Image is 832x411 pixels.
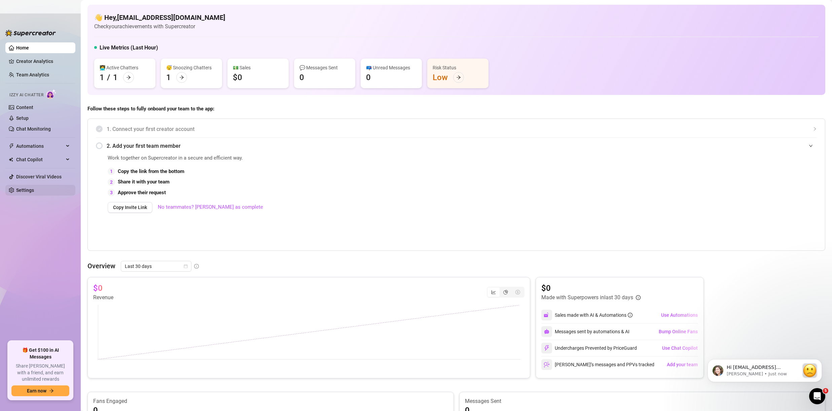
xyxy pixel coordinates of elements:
article: Made with Superpowers in last 30 days [541,294,633,302]
span: Last 30 days [125,261,187,271]
span: arrow-right [49,388,54,393]
div: 2. Add your first team member [96,138,817,154]
div: 1 [113,72,118,83]
span: Chat Copilot [16,154,64,165]
article: $0 [541,283,641,294]
span: Use Chat Copilot [662,345,698,351]
article: Overview [87,261,115,271]
span: Use Automations [661,312,698,318]
span: info-circle [628,313,632,317]
img: svg%3e [544,345,550,351]
a: Chat Monitoring [16,126,51,132]
span: Share [PERSON_NAME] with a friend, and earn unlimited rewards [11,363,69,383]
span: 2. Add your first team member [107,142,817,150]
div: 1 [166,72,171,83]
img: logo-BBDzfeDw.svg [5,30,56,36]
img: svg%3e [544,312,550,318]
div: 0 [366,72,371,83]
span: line-chart [491,290,496,295]
h4: 👋 Hey, [EMAIL_ADDRESS][DOMAIN_NAME] [94,13,225,22]
span: Add your team [667,362,698,367]
span: Copy Invite Link [113,205,147,210]
button: Use Automations [661,310,698,320]
span: calendar [184,264,188,268]
div: 0 [299,72,304,83]
button: Use Chat Copilot [662,343,698,353]
div: 💵 Sales [233,64,283,71]
a: Settings [16,187,34,193]
span: collapsed [813,127,817,131]
span: Bump Online Fans [659,329,698,334]
span: Automations [16,141,64,151]
article: $0 [93,283,103,294]
span: 5 [823,388,828,393]
div: 1 [100,72,104,83]
div: Undercharges Prevented by PriceGuard [541,343,637,353]
div: [PERSON_NAME]’s messages and PPVs tracked [541,359,654,370]
iframe: Intercom notifications message [697,346,832,393]
button: Earn nowarrow-right [11,385,69,396]
article: Revenue [93,294,113,302]
span: arrow-right [179,75,184,80]
article: Messages Sent [465,398,820,405]
span: Earn now [27,388,46,393]
button: Bump Online Fans [658,326,698,337]
iframe: Adding Team Members [682,154,817,240]
div: 2 [108,178,115,186]
img: AI Chatter [46,89,57,99]
a: Content [16,105,33,110]
div: Sales made with AI & Automations [555,311,632,319]
a: No teammates? [PERSON_NAME] as complete [158,203,263,211]
strong: Approve their request [118,190,166,196]
img: Chat Copilot [9,157,13,162]
a: Creator Analytics [16,56,70,67]
div: $0 [233,72,242,83]
span: pie-chart [503,290,508,295]
div: 📪 Unread Messages [366,64,417,71]
button: Add your team [666,359,698,370]
span: 1. Connect your first creator account [107,125,817,133]
div: 👩‍💻 Active Chatters [100,64,150,71]
span: 🎁 Get $100 in AI Messages [11,347,69,360]
div: 1. Connect your first creator account [96,121,817,137]
span: expanded [809,144,813,148]
div: 😴 Snoozing Chatters [166,64,217,71]
div: Messages sent by automations & AI [541,326,629,337]
img: svg%3e [544,329,549,334]
span: info-circle [636,295,641,300]
span: dollar-circle [515,290,520,295]
strong: Share it with your team [118,179,170,185]
a: Team Analytics [16,72,49,77]
a: Setup [16,115,29,121]
span: arrow-right [456,75,461,80]
strong: Follow these steps to fully onboard your team to the app: [87,106,214,112]
span: info-circle [194,264,199,269]
strong: Copy the link from the bottom [118,168,184,174]
div: Risk Status [433,64,483,71]
h5: Live Metrics (Last Hour) [100,44,158,52]
div: 💬 Messages Sent [299,64,350,71]
div: 3 [108,189,115,196]
span: arrow-right [126,75,131,80]
button: Copy Invite Link [108,202,152,213]
iframe: Intercom live chat [809,388,825,404]
span: thunderbolt [9,143,14,149]
a: Discover Viral Videos [16,174,62,179]
img: svg%3e [544,362,550,368]
div: 1 [108,168,115,175]
article: Check your achievements with Supercreator [94,22,225,31]
span: Izzy AI Chatter [9,92,43,98]
div: segmented control [487,287,524,298]
a: Home [16,45,29,50]
article: Fans Engaged [93,398,448,405]
span: Work together on Supercreator in a secure and efficient way. [108,154,665,162]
